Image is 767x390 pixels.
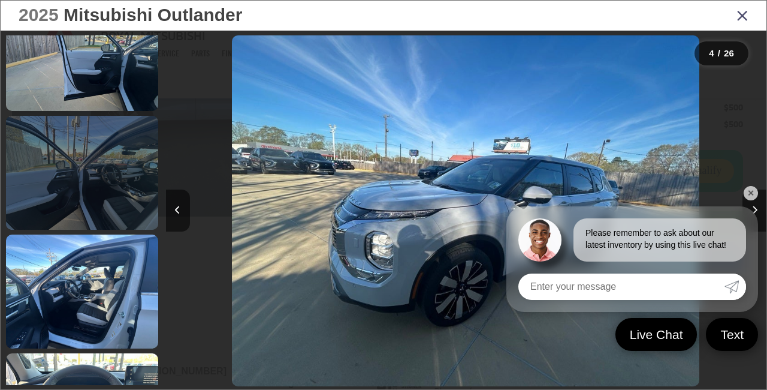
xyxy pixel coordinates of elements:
[64,5,242,25] span: Mitsubishi Outlander
[615,318,697,351] a: Live Chat
[19,5,59,25] span: 2025
[724,48,734,58] span: 26
[165,35,766,386] div: 2025 Mitsubishi Outlander SE 3
[742,190,766,232] button: Next image
[736,7,748,23] i: Close gallery
[714,326,750,343] span: Text
[717,49,721,58] span: /
[724,274,746,300] a: Submit
[166,190,190,232] button: Previous image
[706,318,758,351] a: Text
[709,48,714,58] span: 4
[624,326,689,343] span: Live Chat
[4,233,159,350] img: 2025 Mitsubishi Outlander SE
[518,274,724,300] input: Enter your message
[232,35,699,386] img: 2025 Mitsubishi Outlander SE
[573,218,746,262] div: Please remember to ask about our latest inventory by using this live chat!
[518,218,561,262] img: Agent profile photo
